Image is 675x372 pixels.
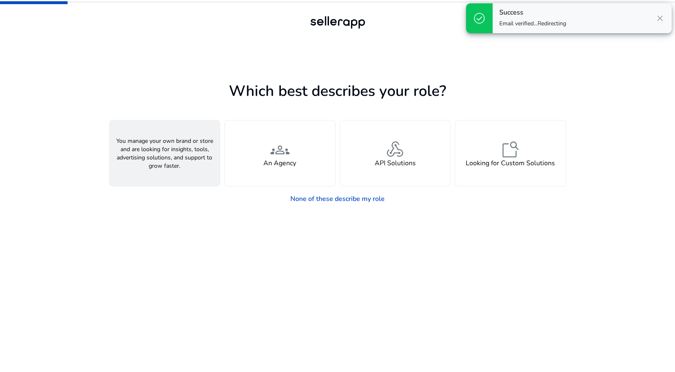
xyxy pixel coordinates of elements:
[655,13,665,23] span: close
[284,191,391,207] a: None of these describe my role
[270,139,290,159] span: groups
[375,159,416,167] h4: API Solutions
[224,120,336,186] button: groupsAn Agency
[109,120,221,186] button: You manage your own brand or store and are looking for insights, tools, advertising solutions, an...
[499,9,566,17] h4: Success
[455,120,566,186] button: feature_searchLooking for Custom Solutions
[340,120,451,186] button: webhookAPI Solutions
[109,82,566,100] h1: Which best describes your role?
[152,159,177,167] h4: A Seller
[501,139,520,159] span: feature_search
[155,139,174,159] span: person
[263,159,296,167] h4: An Agency
[473,12,486,25] span: check_circle
[385,139,405,159] span: webhook
[499,20,566,28] p: Email verified...Redirecting
[466,159,555,167] h4: Looking for Custom Solutions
